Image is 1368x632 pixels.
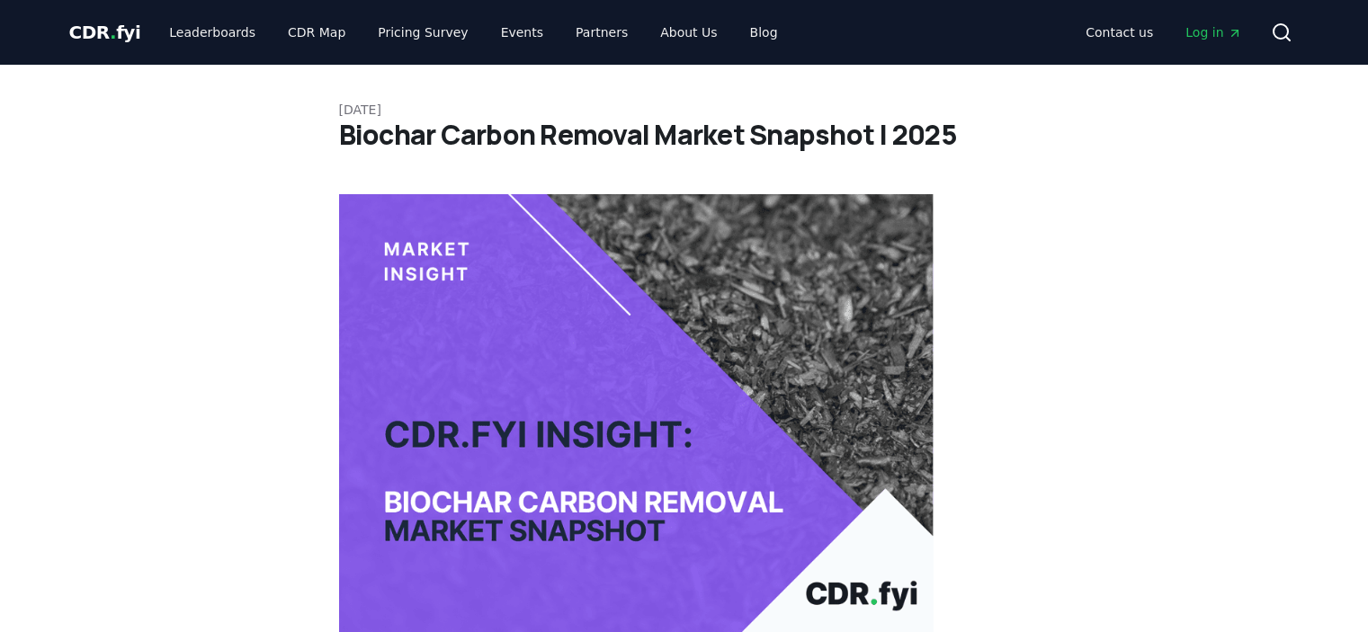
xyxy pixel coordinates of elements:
[363,16,482,49] a: Pricing Survey
[155,16,270,49] a: Leaderboards
[339,119,1030,151] h1: Biochar Carbon Removal Market Snapshot | 2025
[646,16,731,49] a: About Us
[1071,16,1256,49] nav: Main
[1185,23,1241,41] span: Log in
[69,22,141,43] span: CDR fyi
[69,20,141,45] a: CDR.fyi
[487,16,558,49] a: Events
[561,16,642,49] a: Partners
[736,16,792,49] a: Blog
[1071,16,1167,49] a: Contact us
[155,16,791,49] nav: Main
[273,16,360,49] a: CDR Map
[1171,16,1256,49] a: Log in
[110,22,116,43] span: .
[339,101,1030,119] p: [DATE]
